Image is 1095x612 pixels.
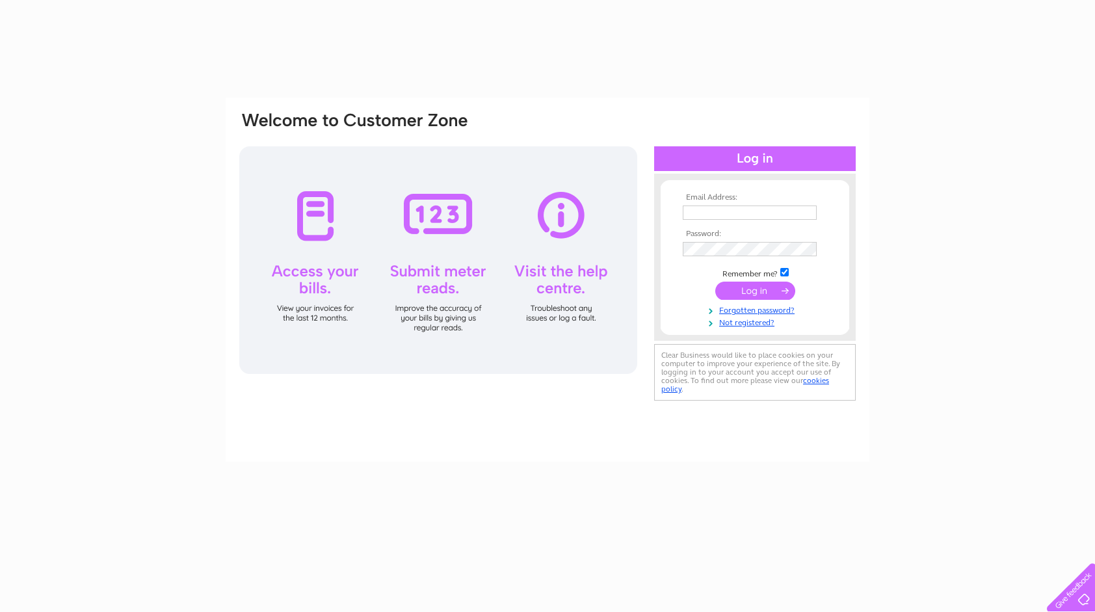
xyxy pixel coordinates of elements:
td: Remember me? [679,266,830,279]
a: cookies policy [661,376,829,393]
th: Email Address: [679,193,830,202]
a: Forgotten password? [683,303,830,315]
a: Not registered? [683,315,830,328]
input: Submit [715,282,795,300]
div: Clear Business would like to place cookies on your computer to improve your experience of the sit... [654,344,856,401]
th: Password: [679,230,830,239]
